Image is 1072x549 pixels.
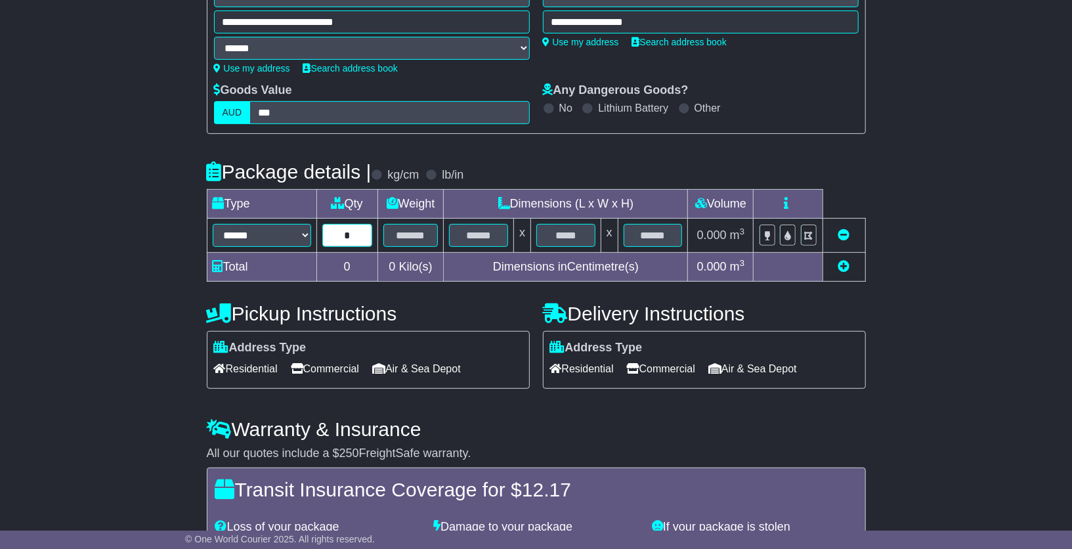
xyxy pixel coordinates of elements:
h4: Pickup Instructions [207,303,530,324]
td: Type [207,190,316,219]
div: If your package is stolen [645,520,864,535]
span: Air & Sea Depot [372,359,461,379]
a: Remove this item [838,229,850,242]
span: Residential [214,359,278,379]
label: AUD [214,101,251,124]
td: Dimensions in Centimetre(s) [444,253,688,282]
a: Add new item [838,260,850,273]
a: Search address book [632,37,727,47]
td: Dimensions (L x W x H) [444,190,688,219]
a: Use my address [543,37,619,47]
span: 12.17 [522,479,571,500]
label: lb/in [442,168,463,183]
a: Use my address [214,63,290,74]
label: Lithium Battery [598,102,668,114]
td: Volume [688,190,754,219]
td: Total [207,253,316,282]
td: 0 [316,253,377,282]
td: x [601,219,618,253]
span: Commercial [627,359,695,379]
label: Address Type [214,341,307,355]
h4: Package details | [207,161,372,183]
span: Air & Sea Depot [708,359,797,379]
label: No [559,102,572,114]
span: 0.000 [697,260,727,273]
span: 0.000 [697,229,727,242]
h4: Delivery Instructions [543,303,866,324]
span: m [730,260,745,273]
div: Loss of your package [209,520,427,535]
span: 0 [389,260,395,273]
td: Weight [377,190,444,219]
sup: 3 [740,227,745,236]
span: Commercial [291,359,359,379]
a: Search address book [303,63,398,74]
label: Address Type [550,341,643,355]
label: Goods Value [214,83,292,98]
td: Qty [316,190,377,219]
sup: 3 [740,258,745,268]
span: © One World Courier 2025. All rights reserved. [185,534,375,544]
h4: Warranty & Insurance [207,418,866,440]
h4: Transit Insurance Coverage for $ [215,479,857,500]
span: 250 [339,447,359,460]
span: m [730,229,745,242]
td: x [514,219,531,253]
div: Damage to your package [427,520,645,535]
td: Kilo(s) [377,253,444,282]
div: All our quotes include a $ FreightSafe warranty. [207,447,866,461]
label: Any Dangerous Goods? [543,83,689,98]
span: Residential [550,359,614,379]
label: kg/cm [387,168,419,183]
label: Other [695,102,721,114]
